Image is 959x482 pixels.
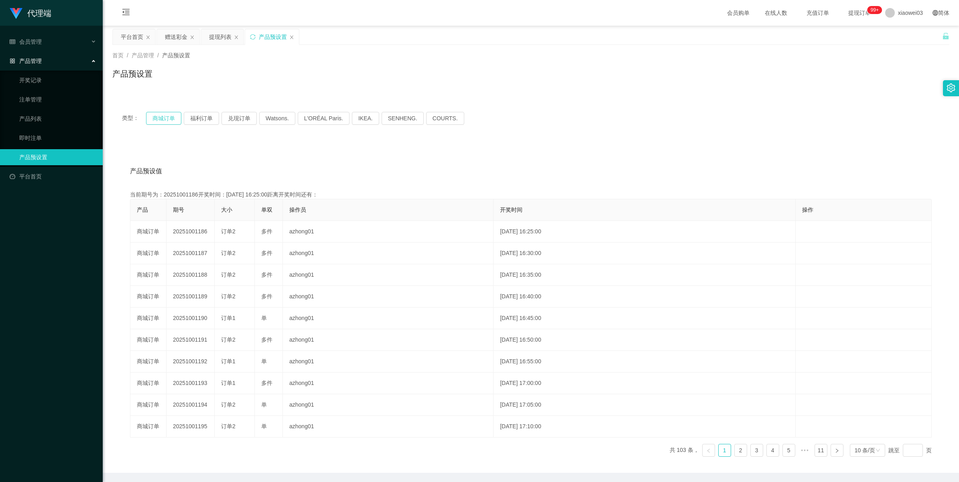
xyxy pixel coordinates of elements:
button: L'ORÉAL Paris. [298,112,349,125]
span: 产品管理 [132,52,154,59]
td: 20251001190 [167,308,215,329]
td: [DATE] 16:25:00 [494,221,796,243]
td: 20251001191 [167,329,215,351]
td: 商城订单 [130,373,167,394]
td: azhong01 [283,373,494,394]
a: 图标: dashboard平台首页 [10,168,96,184]
td: 商城订单 [130,264,167,286]
i: 图标: right [835,448,839,453]
td: [DATE] 16:30:00 [494,243,796,264]
span: 产品管理 [10,58,42,64]
span: 期号 [173,207,184,213]
li: 3 [750,444,763,457]
h1: 产品预设置 [112,68,152,80]
span: 订单1 [221,380,236,386]
a: 5 [783,444,795,456]
a: 11 [815,444,827,456]
button: COURTS. [426,112,464,125]
td: azhong01 [283,394,494,416]
td: 20251001188 [167,264,215,286]
td: azhong01 [283,351,494,373]
td: [DATE] 16:50:00 [494,329,796,351]
button: 福利订单 [184,112,219,125]
td: [DATE] 17:00:00 [494,373,796,394]
div: 跳至 页 [888,444,932,457]
td: 20251001192 [167,351,215,373]
i: 图标: global [933,10,938,16]
span: 订单2 [221,423,236,429]
span: 多件 [261,228,272,235]
td: [DATE] 16:35:00 [494,264,796,286]
span: 订单2 [221,250,236,256]
button: 商城订单 [146,112,181,125]
span: 订单2 [221,293,236,300]
td: 20251001189 [167,286,215,308]
li: 向后 5 页 [798,444,811,457]
td: azhong01 [283,264,494,286]
i: 图标: table [10,39,15,45]
a: 4 [767,444,779,456]
span: 提现订单 [844,10,875,16]
td: 商城订单 [130,329,167,351]
td: 商城订单 [130,221,167,243]
td: 20251001194 [167,394,215,416]
li: 11 [815,444,827,457]
li: 1 [718,444,731,457]
span: 单 [261,315,267,321]
td: 20251001186 [167,221,215,243]
td: [DATE] 17:10:00 [494,416,796,437]
span: 单 [261,358,267,365]
button: IKEA. [352,112,379,125]
span: 订单2 [221,336,236,343]
td: azhong01 [283,416,494,437]
td: azhong01 [283,221,494,243]
i: 图标: setting [947,83,955,92]
li: 下一页 [831,444,843,457]
div: 赠送彩金 [165,29,187,45]
span: 产品 [137,207,148,213]
span: 单双 [261,207,272,213]
span: 开奖时间 [500,207,522,213]
button: Watsons. [259,112,295,125]
a: 即时注单 [19,130,96,146]
td: azhong01 [283,286,494,308]
td: 商城订单 [130,308,167,329]
sup: 1210 [868,6,882,14]
td: [DATE] 16:40:00 [494,286,796,308]
td: 商城订单 [130,351,167,373]
span: 操作 [802,207,813,213]
td: 商城订单 [130,394,167,416]
img: logo.9652507e.png [10,8,22,19]
span: 操作员 [289,207,306,213]
span: 会员管理 [10,38,42,45]
span: 大小 [221,207,232,213]
div: 提现列表 [209,29,232,45]
span: 多件 [261,293,272,300]
span: 多件 [261,271,272,278]
span: 多件 [261,380,272,386]
td: 商城订单 [130,243,167,264]
span: 订单2 [221,228,236,235]
i: 图标: menu-fold [112,0,140,26]
i: 图标: left [706,448,711,453]
span: / [127,52,128,59]
a: 开奖记录 [19,72,96,88]
td: azhong01 [283,329,494,351]
a: 2 [735,444,747,456]
td: [DATE] 16:45:00 [494,308,796,329]
span: 订单1 [221,358,236,365]
a: 产品预设置 [19,149,96,165]
li: 2 [734,444,747,457]
span: 单 [261,401,267,408]
span: 订单2 [221,401,236,408]
span: 产品预设置 [162,52,190,59]
td: 20251001193 [167,373,215,394]
a: 产品列表 [19,111,96,127]
td: 20251001195 [167,416,215,437]
div: 平台首页 [121,29,143,45]
a: 1 [719,444,731,456]
li: 共 103 条， [670,444,699,457]
td: [DATE] 16:55:00 [494,351,796,373]
td: 20251001187 [167,243,215,264]
i: 图标: close [190,35,195,40]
